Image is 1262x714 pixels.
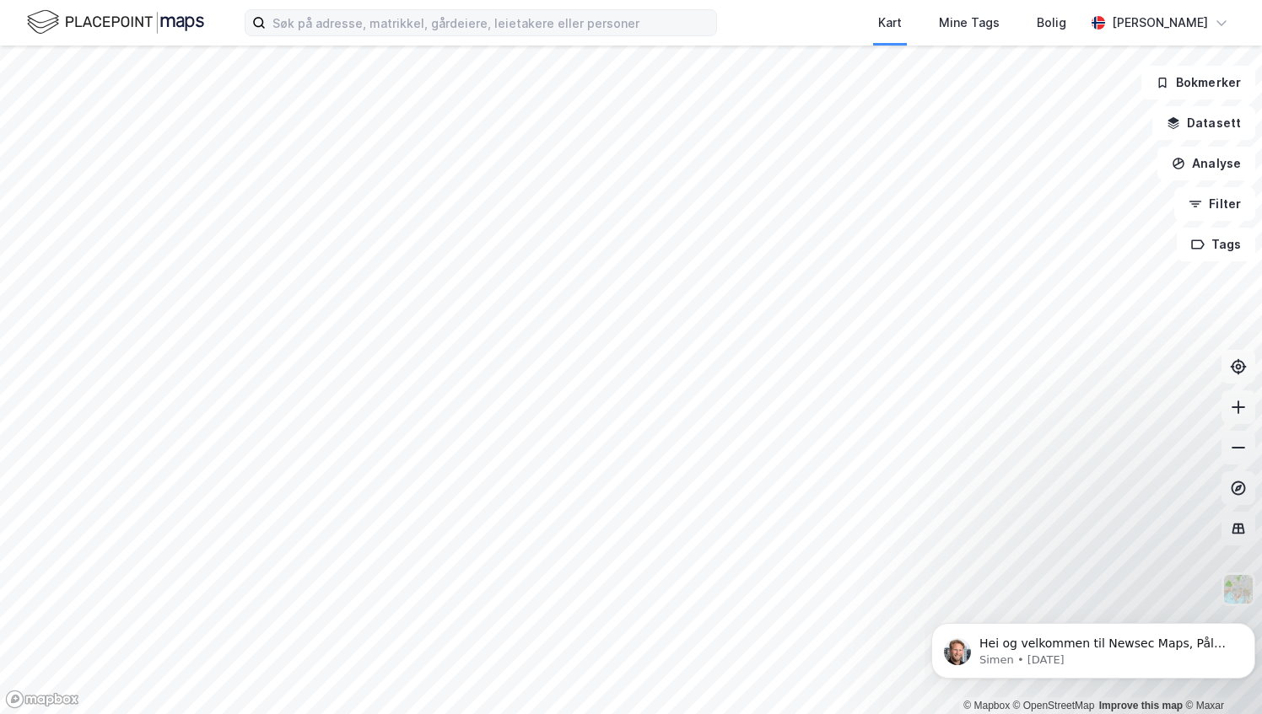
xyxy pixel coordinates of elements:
button: Analyse [1157,147,1255,180]
div: Kart [878,13,902,33]
button: Tags [1177,228,1255,261]
button: Filter [1174,187,1255,221]
div: Mine Tags [939,13,1000,33]
a: Mapbox [963,700,1010,711]
img: Z [1222,573,1254,605]
a: Improve this map [1099,700,1183,711]
button: Datasett [1152,106,1255,140]
a: OpenStreetMap [1013,700,1095,711]
div: [PERSON_NAME] [1112,13,1208,33]
img: logo.f888ab2527a4732fd821a326f86c7f29.svg [27,8,204,37]
input: Søk på adresse, matrikkel, gårdeiere, leietakere eller personer [266,10,716,35]
div: Bolig [1037,13,1066,33]
button: Bokmerker [1141,66,1255,99]
a: Mapbox homepage [5,690,79,709]
iframe: Intercom notifications message [925,588,1262,706]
